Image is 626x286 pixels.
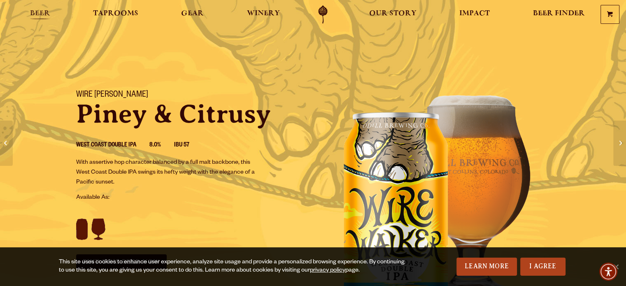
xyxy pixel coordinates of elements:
p: Piney & Citrusy [76,101,303,127]
a: privacy policy [310,267,345,274]
li: 8.0% [149,140,174,151]
div: This site uses cookies to enhance user experience, analyze site usage and provide a personalized ... [59,258,410,275]
li: IBU 57 [174,140,202,151]
span: Taprooms [93,10,138,17]
span: Beer [30,10,50,17]
li: West Coast Double IPA [76,140,149,151]
span: Our Story [369,10,417,17]
span: Gear [181,10,204,17]
div: Accessibility Menu [599,263,617,281]
a: Impact [454,5,495,24]
a: Winery [242,5,285,24]
h1: Wire [PERSON_NAME] [76,90,303,101]
span: Beer Finder [533,10,584,17]
a: I Agree [520,258,565,276]
p: With assertive hop character balanced by a full malt backbone, this West Coast Double IPA swings ... [76,158,258,188]
a: Beer [25,5,56,24]
a: Taprooms [88,5,144,24]
a: Odell Home [307,5,338,24]
a: Learn More [456,258,517,276]
a: Beer Finder [527,5,590,24]
a: Our Story [364,5,422,24]
span: Winery [247,10,280,17]
span: Impact [459,10,490,17]
p: Available As: [76,193,303,203]
a: Gear [176,5,209,24]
